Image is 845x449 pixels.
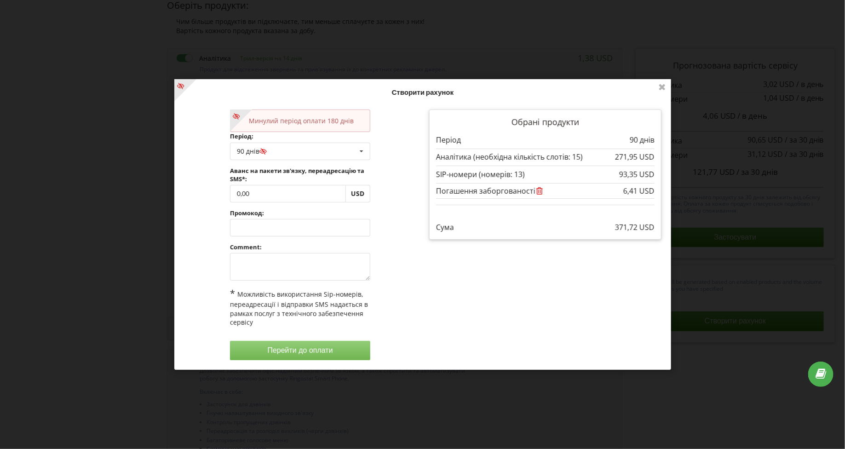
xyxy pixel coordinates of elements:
[184,88,661,97] h4: Створити рахунок
[230,185,345,202] input: Enter sum
[230,132,370,140] label: Період:
[615,222,655,233] p: 371,72 USD
[236,148,272,154] div: 90 днів
[436,169,525,180] p: SIP-номери (номерів: 13)
[436,116,655,128] p: Обрані продукти
[230,209,370,217] label: Промокод:
[239,116,360,126] p: Минулий період оплати 180 днів
[436,152,583,162] p: Аналітика (необхідна кількість слотів: 15)
[230,166,370,183] label: Аванс на пакети зв'язку, переадресацію та SMS*:
[230,243,370,251] label: Comment:
[619,169,655,180] p: 93,35 USD
[230,287,370,327] div: Можливість використання Sip-номерів, переадресації і відправки SMS надається в рамках послуг з те...
[630,135,655,145] p: 90 днів
[345,185,370,202] div: USD
[436,186,655,195] div: Погашення заборгованості
[623,186,655,195] div: 6,41 USD
[436,222,454,233] p: Сума
[230,341,370,360] button: Перейти до оплати
[615,152,655,162] p: 271,95 USD
[436,135,461,145] p: Період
